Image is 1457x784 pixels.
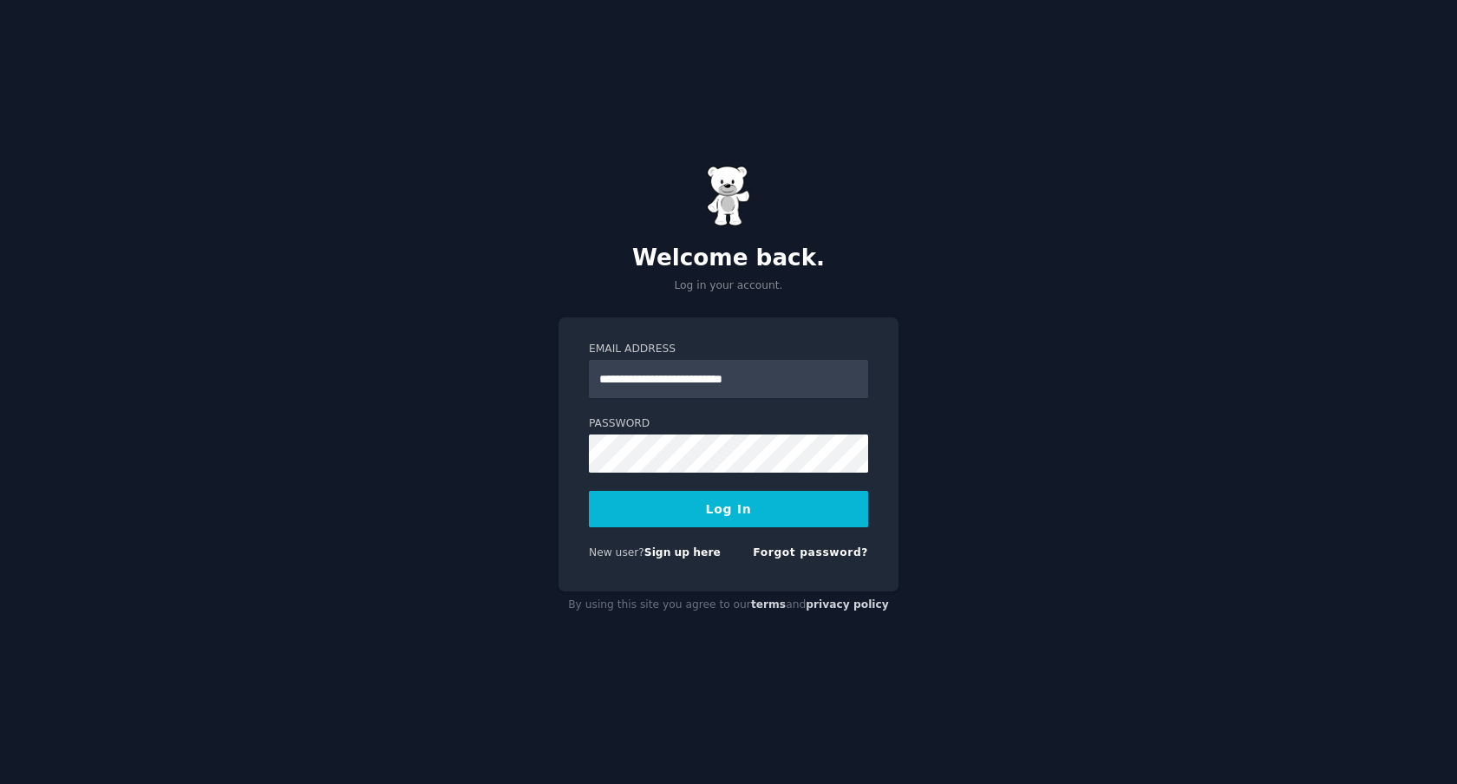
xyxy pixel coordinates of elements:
a: terms [751,598,786,611]
p: Log in your account. [559,278,898,294]
img: Gummy Bear [707,166,750,226]
label: Password [589,416,868,432]
span: New user? [589,546,644,559]
a: Forgot password? [753,546,868,559]
h2: Welcome back. [559,245,898,272]
label: Email Address [589,342,868,357]
div: By using this site you agree to our and [559,591,898,619]
button: Log In [589,491,868,527]
a: Sign up here [644,546,721,559]
a: privacy policy [806,598,889,611]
